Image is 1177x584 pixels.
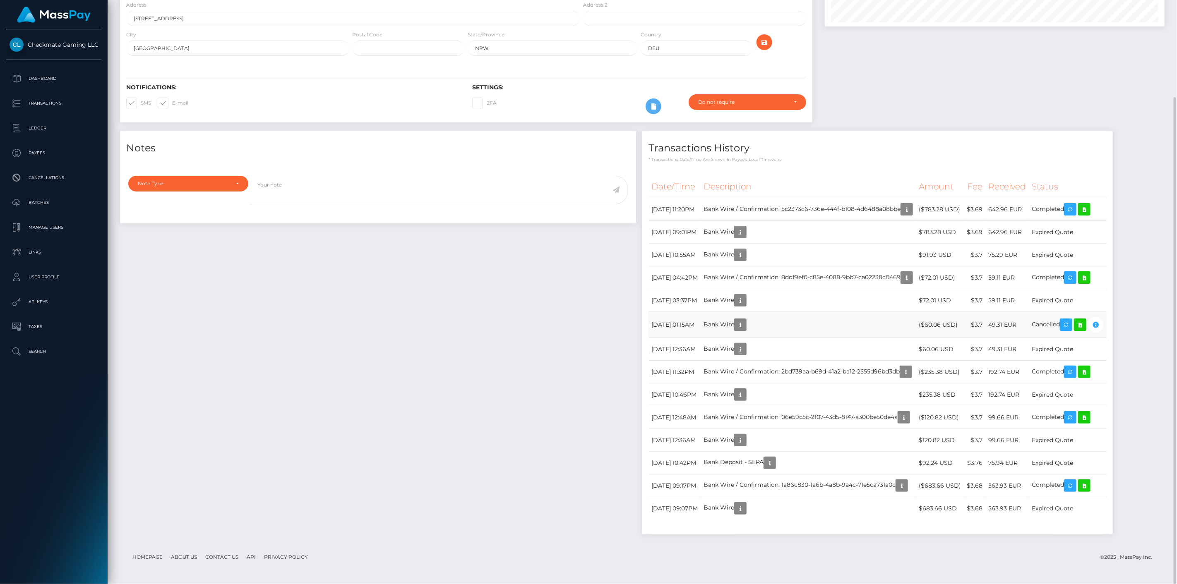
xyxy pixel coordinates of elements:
td: $3.7 [964,338,985,361]
td: Completed [1029,198,1107,221]
p: API Keys [10,296,98,308]
div: Note Type [138,180,229,187]
label: Country [641,31,661,38]
a: Search [6,341,101,362]
p: Links [10,246,98,258]
label: SMS [126,98,151,108]
p: Manage Users [10,221,98,234]
a: About Us [168,550,200,563]
td: Expired Quote [1029,452,1107,474]
td: 192.74 EUR [985,383,1029,406]
td: $783.28 USD [916,221,964,244]
td: 99.66 EUR [985,429,1029,452]
td: [DATE] 11:32PM [649,361,701,383]
td: Bank Wire [701,383,916,406]
td: Bank Wire [701,312,916,338]
td: Bank Wire / Confirmation: 1a86c830-1a6b-4a8b-9a4c-71e5ca731a0c [701,474,916,497]
label: State/Province [468,31,504,38]
a: Batches [6,192,101,213]
td: ($120.82 USD) [916,406,964,429]
p: Cancellations [10,172,98,184]
td: $683.66 USD [916,497,964,520]
td: Bank Wire [701,429,916,452]
td: [DATE] 09:07PM [649,497,701,520]
h4: Notes [126,141,630,156]
td: Bank Wire / Confirmation: 5c2373c6-736e-444f-b108-4d6488a08bbe [701,198,916,221]
td: ($235.38 USD) [916,361,964,383]
td: ($60.06 USD) [916,312,964,338]
p: Ledger [10,122,98,134]
td: $92.24 USD [916,452,964,474]
p: Taxes [10,321,98,333]
td: $3.68 [964,497,985,520]
label: City [126,31,136,38]
p: Transactions [10,97,98,110]
td: 49.31 EUR [985,338,1029,361]
p: Dashboard [10,72,98,85]
a: Contact Us [202,550,242,563]
td: Expired Quote [1029,289,1107,312]
td: $60.06 USD [916,338,964,361]
span: Checkmate Gaming LLC [6,41,101,48]
th: Amount [916,175,964,198]
td: $3.69 [964,221,985,244]
td: $3.7 [964,383,985,406]
a: User Profile [6,267,101,287]
label: Address 2 [583,1,608,9]
td: [DATE] 12:48AM [649,406,701,429]
td: [DATE] 10:42PM [649,452,701,474]
td: Cancelled [1029,312,1107,338]
td: Bank Wire / Confirmation: 8ddf9ef0-c85e-4088-9bb7-ca02238c0469 [701,266,916,289]
td: [DATE] 03:37PM [649,289,701,312]
a: Homepage [129,550,166,563]
td: 75.94 EUR [985,452,1029,474]
td: $3.76 [964,452,985,474]
td: 563.93 EUR [985,497,1029,520]
td: [DATE] 01:15AM [649,312,701,338]
td: ($783.28 USD) [916,198,964,221]
td: 99.66 EUR [985,406,1029,429]
a: Transactions [6,93,101,114]
td: $235.38 USD [916,383,964,406]
td: $3.7 [964,266,985,289]
td: Completed [1029,266,1107,289]
td: 642.96 EUR [985,221,1029,244]
td: [DATE] 10:55AM [649,244,701,266]
h6: Notifications: [126,84,460,91]
p: * Transactions date/time are shown in payee's local timezone [649,156,1107,163]
label: 2FA [472,98,497,108]
td: Bank Wire [701,289,916,312]
a: API Keys [6,292,101,312]
td: [DATE] 12:36AM [649,338,701,361]
td: 192.74 EUR [985,361,1029,383]
td: Bank Wire / Confirmation: 06e59c5c-2f07-43d5-8147-a300be50de4a [701,406,916,429]
img: MassPay Logo [17,7,91,23]
th: Received [985,175,1029,198]
td: Bank Wire [701,244,916,266]
a: Ledger [6,118,101,139]
td: $72.01 USD [916,289,964,312]
div: Do not require [698,99,787,105]
p: Batches [10,196,98,209]
td: Expired Quote [1029,383,1107,406]
th: Date/Time [649,175,701,198]
td: [DATE] 09:17PM [649,474,701,497]
td: [DATE] 09:01PM [649,221,701,244]
a: Cancellations [6,168,101,188]
a: Dashboard [6,68,101,89]
td: Bank Wire [701,497,916,520]
td: Completed [1029,474,1107,497]
td: [DATE] 10:46PM [649,383,701,406]
td: Completed [1029,361,1107,383]
button: Note Type [128,176,248,191]
a: Payees [6,143,101,163]
td: Expired Quote [1029,221,1107,244]
p: Payees [10,147,98,159]
h6: Settings: [472,84,806,91]
td: $3.7 [964,312,985,338]
td: $3.68 [964,474,985,497]
p: User Profile [10,271,98,283]
td: 563.93 EUR [985,474,1029,497]
td: [DATE] 04:42PM [649,266,701,289]
p: Search [10,345,98,358]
